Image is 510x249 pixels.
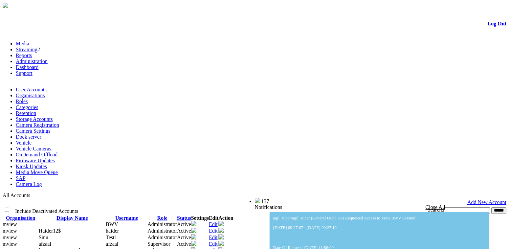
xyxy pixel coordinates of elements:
a: Roles [16,99,28,104]
img: bell25.png [255,198,260,203]
span: Contact Method: None [39,228,61,234]
td: Active [177,221,191,228]
a: User Accounts [16,87,47,92]
span: mview [3,241,17,247]
td: Active [177,234,191,241]
a: Camera Settings [16,128,50,134]
a: SAP [16,175,25,181]
span: Welcome, - (Administrator) [194,198,241,203]
a: OnDemand Offload [16,152,57,157]
span: mview [3,221,17,227]
a: Close All [426,204,445,210]
a: Kiosk Updates [16,164,47,169]
a: Categories [16,104,38,110]
a: Status [177,215,191,221]
a: Vehicle Cameras [16,146,51,151]
td: Administrator [147,221,177,228]
span: Contact Method: SMS and Email [39,235,48,240]
span: mview [3,235,17,240]
a: Administration [16,58,48,64]
a: Log Out [488,21,506,26]
td: Active [177,228,191,234]
a: Role [157,215,167,221]
a: Organisations [16,93,45,98]
td: Supervisor [147,241,177,247]
span: Contact Method: SMS and Email [39,241,51,247]
span: All Accounts [3,192,30,198]
th: Settings [191,215,209,221]
a: Retention [16,110,36,116]
a: Firmware Updates [16,158,55,163]
img: camera24.png [191,221,196,226]
a: Storage Accounts [16,116,53,122]
a: Dashboard [16,64,38,70]
a: Media [16,41,29,46]
a: Reports [16,53,32,58]
span: mview [3,228,17,234]
img: arrow-3.png [3,3,8,8]
a: Username [115,215,138,221]
a: Support [16,70,33,76]
img: camera24.png [191,241,196,246]
td: Active [177,241,191,247]
span: 137 [261,198,269,204]
span: 2 [37,47,40,52]
div: Notifications [255,204,494,210]
p: [DATE] 09:27:07 - [DATE] 09:27:10 [273,225,486,230]
a: Display Name [56,215,88,221]
td: Administrator [147,234,177,241]
span: Test1 [106,235,117,240]
span: BWV [106,221,118,227]
a: Vehicle [16,140,32,146]
td: Administrator [147,228,177,234]
a: Dock server [16,134,41,140]
span: afzaal [106,241,118,247]
span: Include Deactivated Accounts [15,208,78,214]
a: Media Move Queue [16,170,58,175]
span: haider [106,228,119,234]
a: Camera Log [16,181,42,187]
a: Camera Registration [16,122,59,128]
a: Streaming [16,47,37,52]
img: camera24.png [191,228,196,233]
a: Organisation [6,215,35,221]
img: camera24.png [191,234,196,239]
